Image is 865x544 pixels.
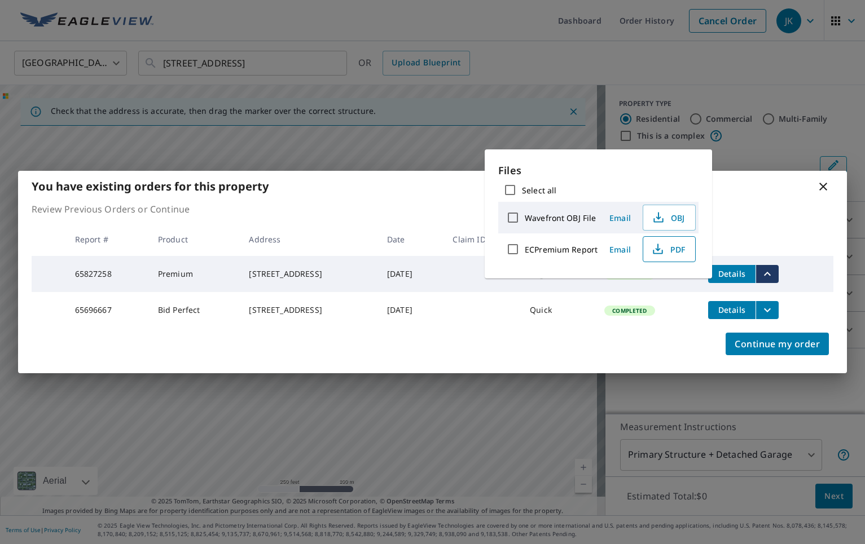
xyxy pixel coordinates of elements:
[643,236,696,262] button: PDF
[650,242,686,256] span: PDF
[756,265,779,283] button: filesDropdownBtn-65827258
[607,213,634,223] span: Email
[708,301,756,319] button: detailsBtn-65696667
[249,304,369,316] div: [STREET_ADDRESS]
[650,211,686,224] span: OBJ
[378,292,444,328] td: [DATE]
[756,301,779,319] button: filesDropdownBtn-65696667
[726,333,829,355] button: Continue my order
[149,256,240,292] td: Premium
[149,223,240,256] th: Product
[643,205,696,231] button: OBJ
[66,223,149,256] th: Report #
[32,179,269,194] b: You have existing orders for this property
[708,265,756,283] button: detailsBtn-65827258
[378,256,444,292] td: [DATE]
[602,209,638,227] button: Email
[149,292,240,328] td: Bid Perfect
[525,213,596,223] label: Wavefront OBJ File
[605,307,653,315] span: Completed
[521,292,595,328] td: Quick
[240,223,378,256] th: Address
[249,268,369,280] div: [STREET_ADDRESS]
[715,304,749,315] span: Details
[715,268,749,279] span: Details
[522,185,556,196] label: Select all
[498,163,699,178] p: Files
[525,244,598,255] label: ECPremium Report
[32,202,833,216] p: Review Previous Orders or Continue
[607,244,634,255] span: Email
[602,241,638,258] button: Email
[66,256,149,292] td: 65827258
[444,223,521,256] th: Claim ID
[378,223,444,256] th: Date
[66,292,149,328] td: 65696667
[735,336,820,352] span: Continue my order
